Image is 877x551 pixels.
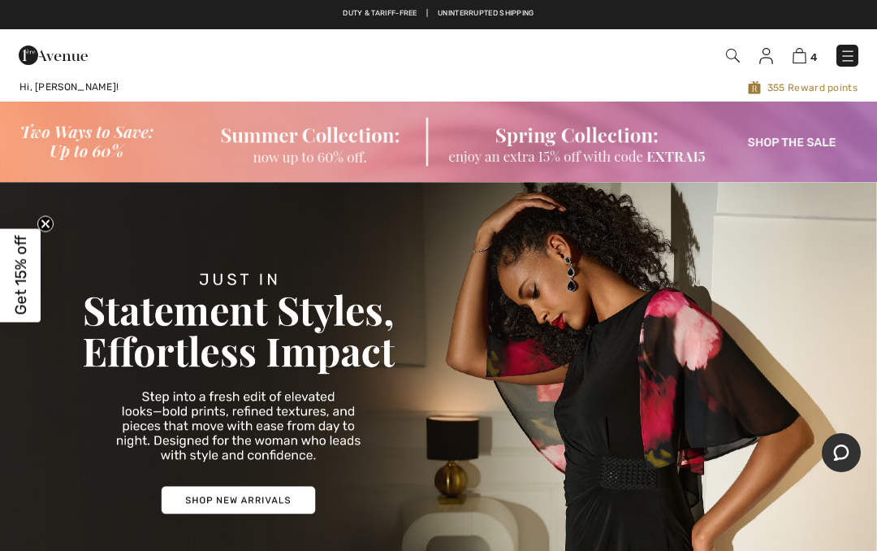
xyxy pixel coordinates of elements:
img: Search [726,49,740,63]
span: 4 [810,51,817,63]
img: Avenue Rewards [748,80,761,95]
a: 4 [793,46,817,65]
img: 1ère Avenue [19,39,88,72]
img: My Info [759,48,773,64]
a: 1ère Avenue [19,46,88,62]
span: Get 15% off [11,236,30,315]
span: 355 Reward points [376,80,858,95]
button: Close teaser [37,216,54,232]
img: Shopping Bag [793,48,806,63]
img: Menu [840,48,856,64]
a: Hi, [PERSON_NAME]!355 Reward points [6,80,871,95]
span: Hi, [PERSON_NAME]! [19,81,119,93]
iframe: Opens a widget where you can chat to one of our agents [822,433,861,474]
